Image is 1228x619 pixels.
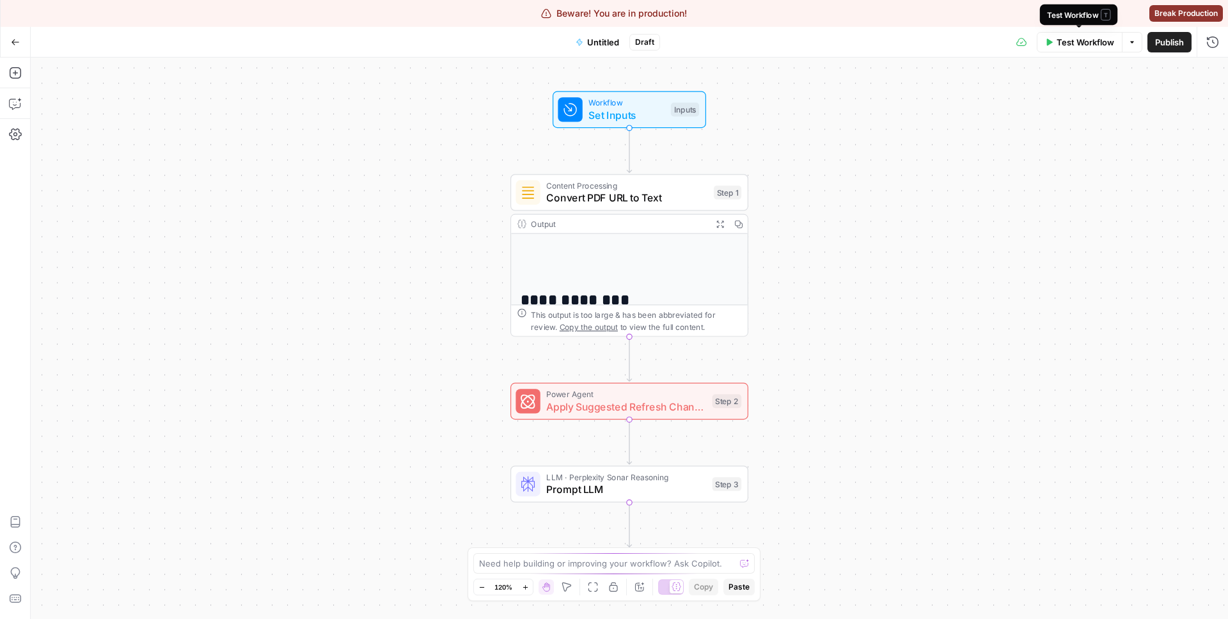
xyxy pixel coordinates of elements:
img: 62yuwf1kr9krw125ghy9mteuwaw4 [521,185,536,200]
span: Copy the output [560,322,618,331]
button: Paste [723,579,755,595]
span: Apply Suggested Refresh Changes [546,399,706,414]
div: Power AgentApply Suggested Refresh ChangesStep 2 [510,383,748,420]
div: Beware! You are in production! [541,7,687,20]
span: Draft [635,36,654,48]
button: Test Workflow [1037,32,1122,52]
button: Publish [1147,32,1192,52]
span: Break Production [1154,8,1218,19]
div: Content ProcessingConvert PDF URL to TextStep 1Output**** **** ***This output is too large & has ... [510,174,748,336]
span: Workflow [588,97,665,109]
div: This output is too large & has been abbreviated for review. to view the full content. [531,308,741,333]
span: LLM · Perplexity Sonar Reasoning [546,471,706,483]
span: 120% [494,582,512,592]
div: Test Workflow [1046,9,1110,20]
div: Step 2 [712,395,742,409]
g: Edge from step_3 to end [627,503,631,547]
div: WorkflowSet InputsInputs [510,91,748,129]
span: Convert PDF URL to Text [546,190,707,205]
div: Output [531,218,706,230]
g: Edge from start to step_1 [627,128,631,173]
span: Set Inputs [588,107,665,123]
div: Step 3 [712,477,742,491]
span: Paste [728,581,750,593]
span: T [1101,9,1110,20]
span: Power Agent [546,388,706,400]
button: Break Production [1149,5,1223,22]
span: Prompt LLM [546,482,706,497]
div: Step 1 [714,185,741,200]
button: Untitled [568,32,627,52]
span: Publish [1155,36,1184,49]
span: Test Workflow [1057,36,1114,49]
span: Copy [694,581,713,593]
g: Edge from step_1 to step_2 [627,337,631,382]
span: Untitled [587,36,619,49]
div: Inputs [671,103,699,117]
button: Copy [689,579,718,595]
g: Edge from step_2 to step_3 [627,419,631,464]
div: LLM · Perplexity Sonar ReasoningPrompt LLMStep 3 [510,466,748,503]
span: Content Processing [546,180,707,192]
